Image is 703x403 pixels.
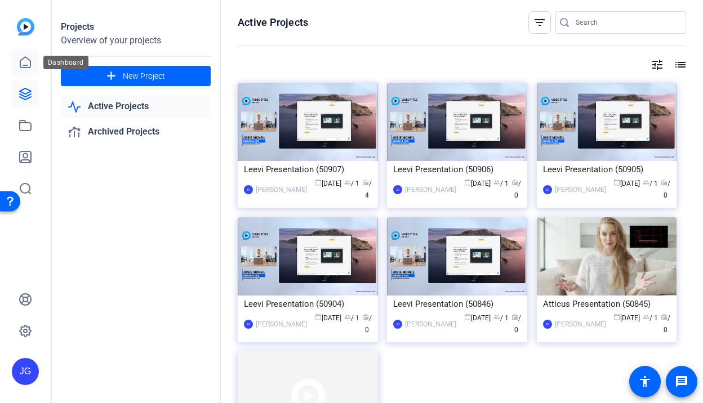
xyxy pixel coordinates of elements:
[533,16,546,29] mat-icon: filter_list
[613,314,640,322] span: [DATE]
[104,69,118,83] mat-icon: add
[344,180,359,187] span: / 1
[43,56,88,69] div: Dashboard
[61,95,211,118] a: Active Projects
[344,179,351,186] span: group
[244,185,253,194] div: JG
[315,314,341,322] span: [DATE]
[675,375,688,388] mat-icon: message
[393,161,521,178] div: Leevi Presentation (50906)
[61,120,211,144] a: Archived Projects
[244,295,372,312] div: Leevi Presentation (50904)
[643,314,658,322] span: / 1
[61,34,211,47] div: Overview of your projects
[511,180,521,199] span: / 0
[393,185,402,194] div: JG
[123,70,165,82] span: New Project
[673,58,686,71] mat-icon: list
[393,320,402,329] div: JG
[238,16,308,29] h1: Active Projects
[661,314,670,334] span: / 0
[555,184,606,195] div: [PERSON_NAME]
[543,161,671,178] div: Leevi Presentation (50905)
[362,314,369,320] span: radio
[643,179,649,186] span: group
[464,314,491,322] span: [DATE]
[405,319,456,330] div: [PERSON_NAME]
[643,180,658,187] span: / 1
[244,161,372,178] div: Leevi Presentation (50907)
[638,375,652,388] mat-icon: accessibility
[315,179,322,186] span: calendar_today
[315,180,341,187] span: [DATE]
[362,179,369,186] span: radio
[493,314,509,322] span: / 1
[256,184,307,195] div: [PERSON_NAME]
[493,180,509,187] span: / 1
[464,314,471,320] span: calendar_today
[393,295,521,312] div: Leevi Presentation (50846)
[362,180,372,199] span: / 4
[405,184,456,195] div: [PERSON_NAME]
[362,314,372,334] span: / 0
[244,320,253,329] div: JG
[315,314,322,320] span: calendar_today
[344,314,359,322] span: / 1
[464,180,491,187] span: [DATE]
[543,295,671,312] div: Atticus Presentation (50845)
[651,58,664,71] mat-icon: tune
[613,314,620,320] span: calendar_today
[12,358,39,385] div: JG
[643,314,649,320] span: group
[511,314,521,334] span: / 0
[661,179,668,186] span: radio
[543,185,552,194] div: JG
[344,314,351,320] span: group
[61,66,211,86] button: New Project
[464,179,471,186] span: calendar_today
[613,179,620,186] span: calendar_today
[613,180,640,187] span: [DATE]
[576,16,677,29] input: Search
[661,180,670,199] span: / 0
[511,179,518,186] span: radio
[543,320,552,329] div: JG
[511,314,518,320] span: radio
[256,319,307,330] div: [PERSON_NAME]
[555,319,606,330] div: [PERSON_NAME]
[17,18,34,35] img: blue-gradient.svg
[493,179,500,186] span: group
[661,314,668,320] span: radio
[61,20,211,34] div: Projects
[493,314,500,320] span: group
